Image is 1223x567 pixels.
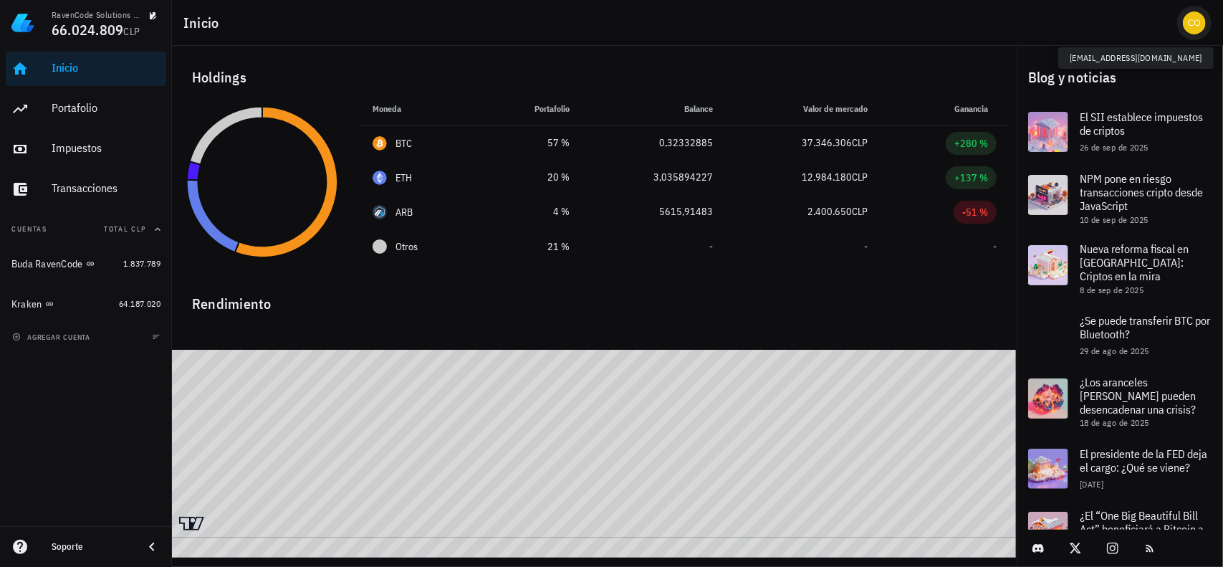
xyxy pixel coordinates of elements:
div: ARB [395,205,413,219]
span: ¿Los aranceles [PERSON_NAME] pueden desencadenar una crisis? [1080,375,1196,416]
a: Portafolio [6,92,166,126]
span: 2.400.650 [807,205,852,218]
button: CuentasTotal CLP [6,212,166,247]
div: BTC [395,136,413,151]
a: ¿Los aranceles [PERSON_NAME] pueden desencadenar una crisis? 18 de ago de 2025 [1017,367,1223,437]
th: Valor de mercado [724,92,879,126]
div: Rendimiento [181,281,1008,315]
div: Kraken [11,298,42,310]
div: 4 % [491,204,570,219]
span: CLP [852,171,868,184]
span: 29 de ago de 2025 [1080,346,1149,356]
button: agregar cuenta [9,330,97,344]
span: [DATE] [1080,479,1103,490]
div: Inicio [52,61,160,75]
div: Blog y noticias [1017,54,1223,100]
span: 66.024.809 [52,20,124,39]
span: 18 de ago de 2025 [1080,417,1149,428]
span: agregar cuenta [15,333,90,342]
span: CLP [124,25,140,38]
th: Balance [581,92,724,126]
a: ¿Se puede transferir BTC por Bluetooth? 29 de ago de 2025 [1017,304,1223,367]
a: Nueva reforma fiscal en [GEOGRAPHIC_DATA]: Criptos en la mira 8 de sep de 2025 [1017,234,1223,304]
h1: Inicio [183,11,225,34]
div: Transacciones [52,181,160,195]
span: - [709,240,713,253]
a: Impuestos [6,132,166,166]
span: Nueva reforma fiscal en [GEOGRAPHIC_DATA]: Criptos en la mira [1080,242,1189,283]
div: 3,035894227 [593,170,713,185]
a: El presidente de la FED deja el cargo: ¿Qué se viene? [DATE] [1017,437,1223,500]
div: 57 % [491,135,570,151]
span: CLP [852,136,868,149]
a: Transacciones [6,172,166,206]
div: ETH [395,171,413,185]
span: 8 de sep de 2025 [1080,285,1143,295]
span: Total CLP [104,224,146,234]
a: Buda RavenCode 1.837.789 [6,247,166,281]
span: Ganancia [954,103,997,114]
div: ETH-icon [373,171,387,185]
a: El SII establece impuestos de criptos 26 de sep de 2025 [1017,100,1223,163]
div: +280 % [954,136,988,151]
span: Otros [395,239,418,254]
span: 37.346.306 [802,136,852,149]
div: 20 % [491,170,570,185]
span: - [993,240,997,253]
div: Impuestos [52,141,160,155]
th: Moneda [361,92,480,126]
span: El SII establece impuestos de criptos [1080,110,1203,138]
div: RavenCode Solutions SpA [52,9,143,21]
div: Buda RavenCode [11,258,83,270]
a: Kraken 64.187.020 [6,287,166,321]
div: ARB-icon [373,205,387,219]
div: BTC-icon [373,136,387,151]
div: 21 % [491,239,570,254]
a: Charting by TradingView [179,517,204,530]
span: 1.837.789 [123,258,160,269]
th: Portafolio [480,92,581,126]
div: avatar [1183,11,1206,34]
div: Portafolio [52,101,160,115]
span: 12.984.180 [802,171,852,184]
div: Holdings [181,54,1008,100]
a: Inicio [6,52,166,86]
div: Soporte [52,541,132,553]
div: -51 % [962,205,988,219]
a: NPM pone en riesgo transacciones cripto desde JavaScript 10 de sep de 2025 [1017,163,1223,234]
span: ¿Se puede transferir BTC por Bluetooth? [1080,313,1210,341]
span: 64.187.020 [119,298,160,309]
div: +137 % [954,171,988,185]
img: LedgiFi [11,11,34,34]
div: 5615,91483 [593,204,713,219]
span: El presidente de la FED deja el cargo: ¿Qué se viene? [1080,447,1207,475]
span: - [864,240,868,253]
span: CLP [852,205,868,218]
span: 10 de sep de 2025 [1080,214,1148,225]
span: NPM pone en riesgo transacciones cripto desde JavaScript [1080,171,1203,213]
span: 26 de sep de 2025 [1080,142,1148,153]
div: 0,32332885 [593,135,713,151]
